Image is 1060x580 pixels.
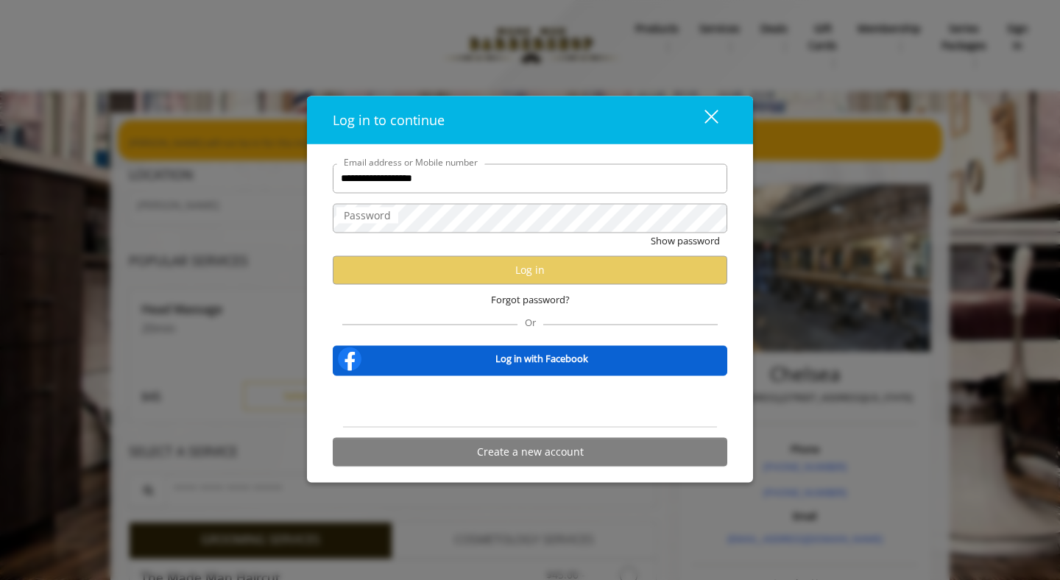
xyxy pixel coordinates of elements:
button: Log in [333,255,727,284]
label: Password [336,207,398,223]
b: Log in with Facebook [495,351,588,367]
span: Log in to continue [333,110,445,128]
iframe: Sign in with Google Button [456,385,605,417]
button: Create a new account [333,437,727,466]
div: close dialog [688,109,717,131]
button: close dialog [677,105,727,135]
label: Email address or Mobile number [336,155,485,169]
img: facebook-logo [335,344,364,373]
input: Password [333,203,727,233]
button: Show password [651,233,720,248]
input: Email address or Mobile number [333,163,727,193]
span: Forgot password? [491,291,570,307]
span: Or [517,315,543,328]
